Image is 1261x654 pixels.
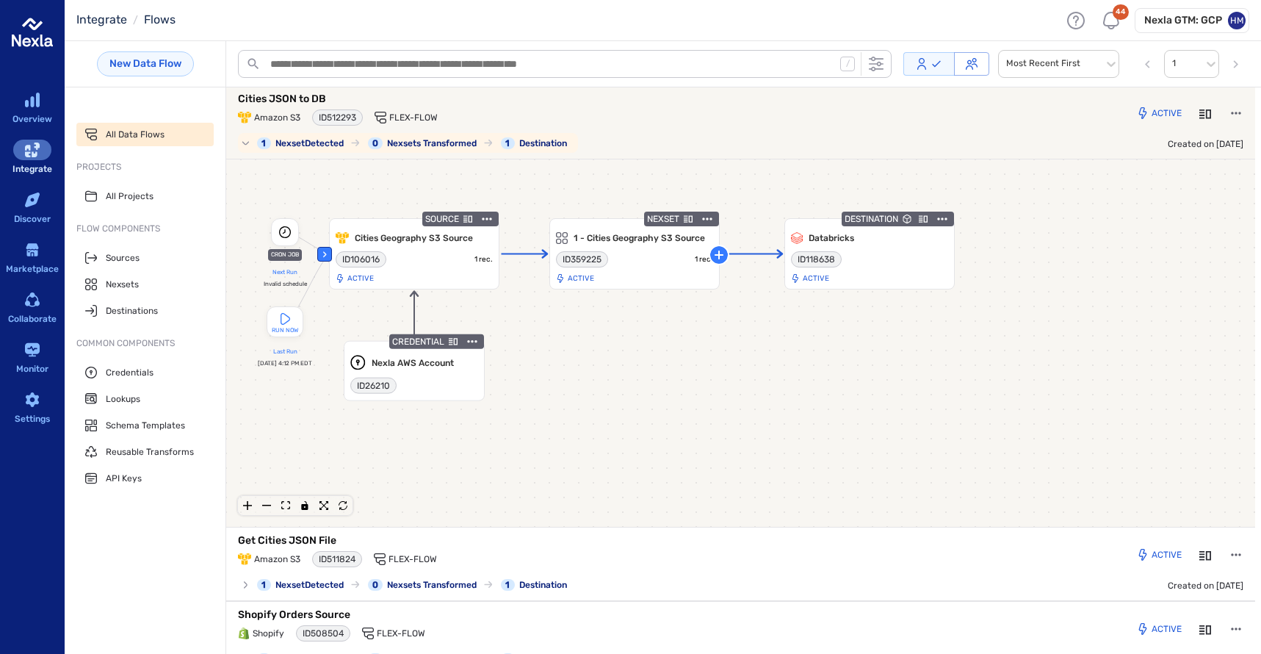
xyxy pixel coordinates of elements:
button: Details [917,213,929,225]
div: CRON JOB [268,249,302,261]
img: logo [12,12,53,53]
a: Credentials [76,361,214,384]
div: [DATE] 4:12 PM EDT [258,358,312,370]
p: Data processed: 1 record [474,255,493,264]
div: HM [1228,12,1246,29]
span: ID 508504 [303,628,344,639]
div: chip-with-copy [312,551,362,567]
div: chip-with-copy [336,251,386,267]
span: Destinations [106,305,158,317]
div: sub-menu-container [65,41,225,654]
img: Amazon S3 [238,553,251,565]
a: Nexsets [76,273,214,296]
svg: Details [1199,624,1211,636]
div: CREDENTIALDetailsNexla AWS AccountCollapsible Group Item #1chip-with-copy [344,341,485,401]
span: ID 26210 [357,381,390,391]
a: All Data Flows [76,123,214,146]
span: ID 359225 [563,254,601,265]
button: Owned by me [903,52,955,76]
span: Nexset Detected [275,579,344,591]
a: Collaborate [9,288,56,329]
p: Active [568,274,594,283]
div: Last Run [258,346,312,358]
h6: Databricks [809,233,948,243]
a: Destinations [76,299,214,323]
h6: 1 - Cities Geography S3 Source [574,233,713,243]
p: Active [1152,550,1182,559]
nav: breadcrumb [76,11,176,29]
p: Data processed: 1 record [695,255,713,264]
h6: Nexla GTM: GCP [1144,13,1222,28]
div: 44 [1113,4,1129,21]
a: Integrate [9,138,56,179]
div: 0 [368,579,383,591]
span: Common Components [76,337,214,349]
div: Hide nodes [317,247,332,262]
div: chip-with-copy [312,109,363,126]
button: Accessible to me [954,52,989,76]
span: Flex-Flow [389,112,438,123]
span: All Data Flows [106,129,165,140]
button: fit view [276,496,295,515]
img: Amazon S3 [238,112,251,123]
div: Next Run [264,267,307,279]
a: API Keys [76,467,214,490]
h6: Cities Geography S3 Source [355,233,493,243]
div: / [840,57,855,71]
button: Details [1199,107,1211,119]
p: Shopify Orders Source [238,608,605,622]
span: DESTINATION [845,215,898,223]
button: Details [1199,549,1211,561]
div: Marketplace [6,262,59,277]
span: Shopify [253,628,284,639]
a: New Data Flow [97,51,194,76]
h6: Nexla AWS Account [372,357,478,367]
span: ID 106016 [342,254,380,265]
p: Active [803,274,829,283]
p: Active [1152,625,1182,633]
span: API Keys [106,472,142,484]
span: ID 512293 [319,112,356,123]
div: 1 [257,137,271,149]
a: Settings [9,388,56,429]
div: Monitor [16,362,48,377]
div: Discover [14,212,51,227]
a: Reusable Transforms [76,440,214,464]
div: Access Level-uncontrolled [903,52,989,76]
button: Expand Flow [314,496,333,515]
div: search-bar-container [238,50,989,78]
div: Collaborate [8,312,57,327]
span: Nexsets [106,279,139,290]
a: Discover [9,188,56,229]
div: Integrate [12,162,52,177]
span: Flex-Flow [377,628,425,639]
span: Credentials [106,367,153,378]
span: Destination [519,579,567,591]
button: Inspect [901,213,913,225]
div: React Flow controls [237,495,353,516]
div: 1 [501,137,515,149]
span: RUN NOW [272,325,298,337]
span: All Projects [106,190,153,202]
span: Destination [519,137,567,149]
p: Active [347,274,374,283]
span: NEXSET [647,215,679,223]
span: ID 118638 [798,254,835,265]
span: Amazon S3 [254,112,300,123]
span: Amazon S3 [254,553,300,565]
span: Nexsets Transformed [387,137,477,149]
a: Overview [9,88,56,129]
a: Lookups [76,387,214,411]
div: 1 [501,579,515,591]
span: SOURCE [425,215,459,223]
span: Sources [106,252,140,264]
button: Details [462,213,474,225]
a: Marketplace [9,238,56,279]
div: chip-with-copy [350,378,397,394]
span: Created on [DATE] [1168,138,1243,150]
button: Details [1199,623,1211,635]
span: CREDENTIAL [392,337,444,346]
span: Flex-Flow [389,553,437,565]
div: DESTINATIONInspectDetailsDatabricksCollapsible Group Item #1chip-with-copyData processed: 0 recor... [770,218,955,290]
div: Help [1064,9,1088,32]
